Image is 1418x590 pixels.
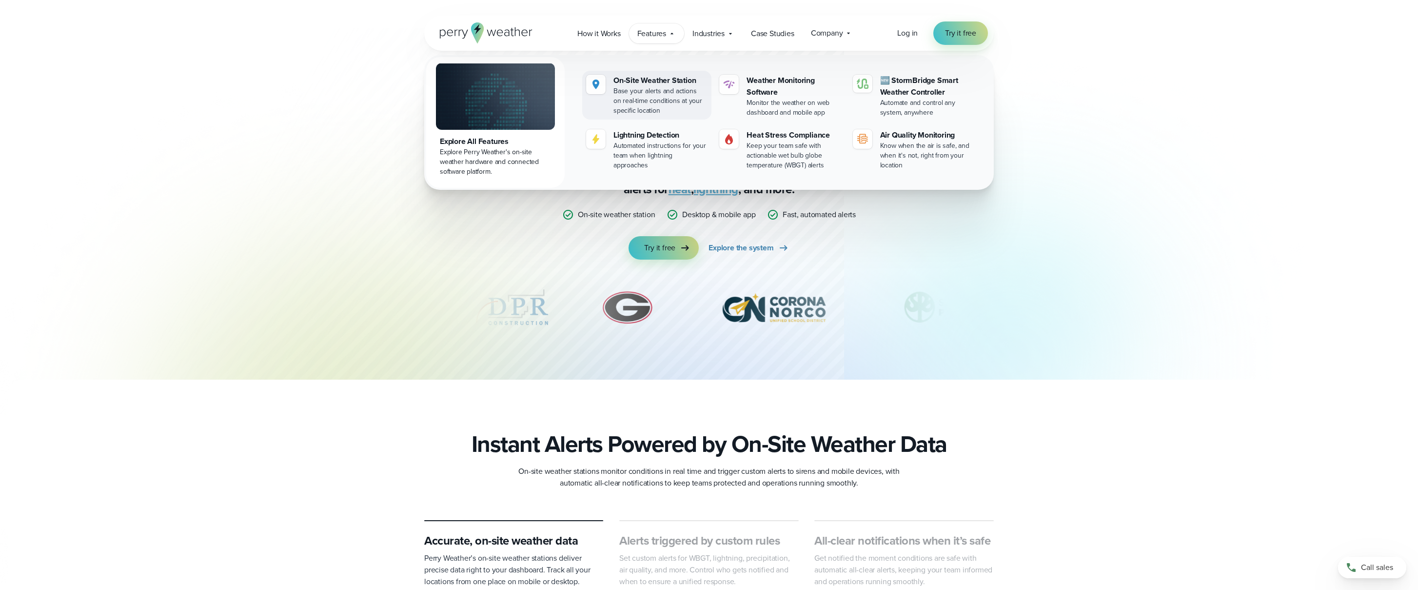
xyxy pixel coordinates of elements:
[849,125,978,174] a: Air Quality Monitoring Know when the air is safe, and when it's not, right from your location
[747,75,841,98] div: Weather Monitoring Software
[849,71,978,122] a: 🆕 StormBridge Smart Weather Controller Automate and control any system, anywhere
[715,71,845,122] a: Weather Monitoring Software Monitor the weather on web dashboard and mobile app
[747,141,841,170] div: Keep your team safe with actionable wet bulb globe temperature (WBGT) alerts
[472,430,947,458] h2: Instant Alerts Powered by On-Site Weather Data
[857,79,868,89] img: stormbridge-icon-V6.svg
[897,27,918,39] a: Log in
[440,147,551,177] div: Explore Perry Weather's on-site weather hardware and connected software platform.
[1338,557,1406,578] a: Call sales
[814,552,994,588] p: Get notified the moment conditions are safe with automatic all-clear alerts, keeping your team in...
[577,28,621,40] span: How it Works
[590,133,602,145] img: lightning-icon.svg
[629,236,699,260] a: Try it free
[890,283,1028,332] div: 8 of 12
[709,242,773,254] span: Explore the system
[890,283,1028,332] img: Schaumburg-Park-District-1.svg
[613,75,708,86] div: On-Site Weather Station
[814,533,994,549] h3: All-clear notifications when it’s safe
[747,129,841,141] div: Heat Stress Compliance
[613,141,708,170] div: Automated instructions for your team when lightning approaches
[619,552,799,588] p: Set custom alerts for WBGT, lightning, precipitation, air quality, and more. Control who gets not...
[582,71,711,120] a: perry weather location On-Site Weather Station Base your alerts and actions on real-time conditio...
[811,27,843,39] span: Company
[637,28,666,40] span: Features
[747,98,841,118] div: Monitor the weather on web dashboard and mobile app
[473,283,945,337] div: slideshow
[715,125,845,174] a: perry weather heat Heat Stress Compliance Keep your team safe with actionable wet bulb globe temp...
[644,242,675,254] span: Try it free
[945,27,976,39] span: Try it free
[426,57,565,188] a: Explore All Features Explore Perry Weather's on-site weather hardware and connected software plat...
[514,466,904,489] p: On-site weather stations monitor conditions in real time and trigger custom alerts to sirens and ...
[1361,562,1393,573] span: Call sales
[578,209,655,221] p: On-site weather station
[692,28,725,40] span: Industries
[880,98,974,118] div: Automate and control any system, anywhere
[424,552,604,588] p: Perry Weather’s on-site weather stations deliver precise data right to your dashboard. Track all ...
[705,283,843,332] div: 7 of 12
[682,209,755,221] p: Desktop & mobile app
[613,129,708,141] div: Lightning Detection
[933,21,988,45] a: Try it free
[751,28,794,40] span: Case Studies
[590,79,602,90] img: perry weather location
[424,533,604,549] h3: Accurate, on-site weather data
[569,23,629,43] a: How it Works
[709,236,789,260] a: Explore the system
[440,136,551,147] div: Explore All Features
[783,209,856,221] p: Fast, automated alerts
[723,133,735,145] img: perry weather heat
[705,283,843,332] img: Corona-Norco-Unified-School-District.svg
[598,283,658,332] div: 6 of 12
[582,125,711,174] a: Lightning Detection Automated instructions for your team when lightning approaches
[613,86,708,116] div: Base your alerts and actions on real-time conditions at your specific location
[857,133,868,145] img: aqi-icon.svg
[880,141,974,170] div: Know when the air is safe, and when it's not, right from your location
[619,533,799,549] h3: Alerts triggered by custom rules
[473,283,551,332] img: DPR-Construction.svg
[880,129,974,141] div: Air Quality Monitoring
[473,283,551,332] div: 5 of 12
[743,23,803,43] a: Case Studies
[880,75,974,98] div: 🆕 StormBridge Smart Weather Controller
[514,150,904,197] p: Stop relying on weather apps you can’t trust — Perry Weather delivers certainty with , accurate f...
[598,283,658,332] img: University-of-Georgia.svg
[723,79,735,90] img: software-icon.svg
